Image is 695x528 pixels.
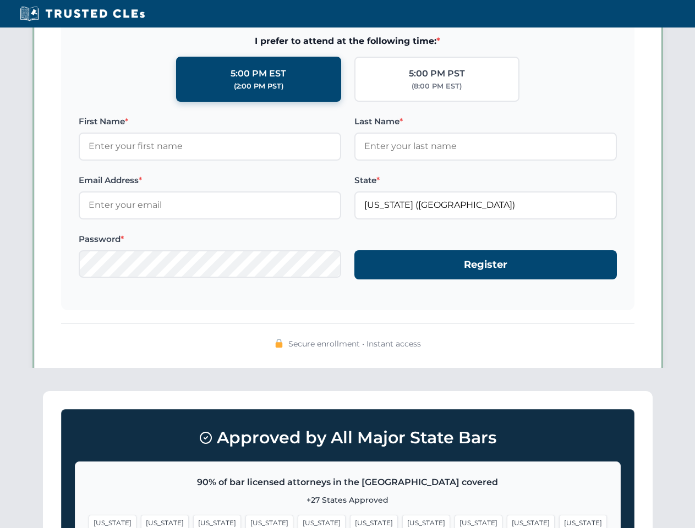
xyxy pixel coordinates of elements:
[412,81,462,92] div: (8:00 PM EST)
[79,174,341,187] label: Email Address
[275,339,283,348] img: 🔒
[89,494,607,506] p: +27 States Approved
[234,81,283,92] div: (2:00 PM PST)
[75,423,621,453] h3: Approved by All Major State Bars
[79,233,341,246] label: Password
[231,67,286,81] div: 5:00 PM EST
[79,34,617,48] span: I prefer to attend at the following time:
[354,174,617,187] label: State
[79,133,341,160] input: Enter your first name
[354,115,617,128] label: Last Name
[89,475,607,490] p: 90% of bar licensed attorneys in the [GEOGRAPHIC_DATA] covered
[79,115,341,128] label: First Name
[354,133,617,160] input: Enter your last name
[79,191,341,219] input: Enter your email
[288,338,421,350] span: Secure enrollment • Instant access
[409,67,465,81] div: 5:00 PM PST
[17,5,148,22] img: Trusted CLEs
[354,191,617,219] input: Florida (FL)
[354,250,617,279] button: Register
